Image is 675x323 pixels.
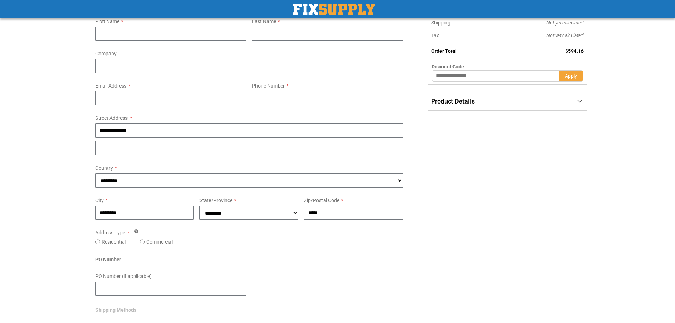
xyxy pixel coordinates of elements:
[546,20,584,26] span: Not yet calculated
[252,18,276,24] span: Last Name
[565,48,584,54] span: $594.16
[431,98,475,105] span: Product Details
[293,4,375,15] img: Fix Industrial Supply
[102,238,126,245] label: Residential
[95,115,128,121] span: Street Address
[199,197,232,203] span: State/Province
[431,48,457,54] strong: Order Total
[559,70,583,82] button: Apply
[252,83,285,89] span: Phone Number
[95,273,152,279] span: PO Number (if applicable)
[304,197,339,203] span: Zip/Postal Code
[95,51,117,56] span: Company
[95,18,119,24] span: First Name
[565,73,577,79] span: Apply
[146,238,173,245] label: Commercial
[432,64,466,69] span: Discount Code:
[546,33,584,38] span: Not yet calculated
[95,83,126,89] span: Email Address
[293,4,375,15] a: store logo
[428,29,499,42] th: Tax
[95,230,125,235] span: Address Type
[95,197,104,203] span: City
[431,20,450,26] span: Shipping
[95,256,403,267] div: PO Number
[95,165,113,171] span: Country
